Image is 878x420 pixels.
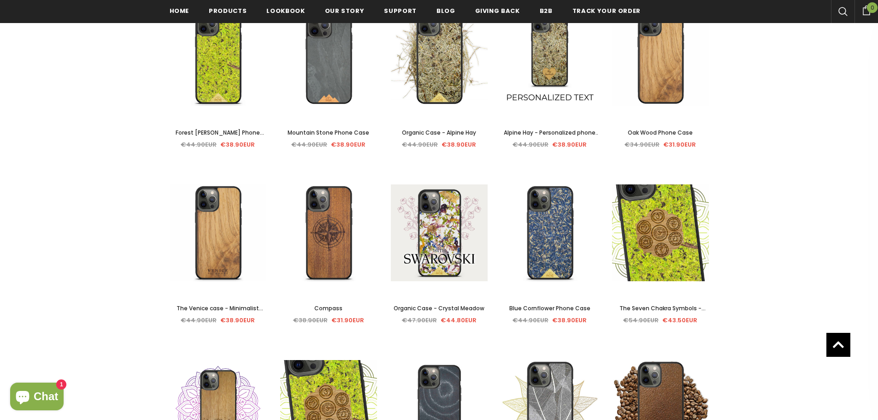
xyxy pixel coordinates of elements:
a: Compass [280,303,377,314]
span: €38.90EUR [293,316,328,325]
a: The Seven Chakra Symbols - Forest [PERSON_NAME] [612,303,709,314]
a: Blue Cornflower Phone Case [501,303,598,314]
a: 0 [854,4,878,15]
span: 0 [867,2,878,13]
span: €44.90EUR [181,316,217,325]
span: B2B [540,6,553,15]
span: Alpine Hay - Personalized phone case - Personalized gift [504,129,600,147]
span: €44.90EUR [181,140,217,149]
a: The Venice case - Minimalist lettering [170,303,266,314]
span: €38.90EUR [552,316,587,325]
span: €38.90EUR [442,140,476,149]
span: €44.90EUR [513,316,548,325]
span: The Seven Chakra Symbols - Forest [PERSON_NAME] [619,304,706,322]
span: €44.90EUR [513,140,548,149]
span: €38.90EUR [331,140,365,149]
span: Forest [PERSON_NAME] Phone Case [176,129,264,147]
a: Alpine Hay - Personalized phone case - Personalized gift [501,128,598,138]
span: Giving back [475,6,520,15]
span: €54.90EUR [623,316,659,325]
span: Blog [436,6,455,15]
span: The Venice case - Minimalist lettering [177,304,263,322]
a: Organic Case - Alpine Hay [391,128,488,138]
a: Organic Case - Crystal Meadow [391,303,488,314]
span: Organic Case - Crystal Meadow [394,304,484,312]
span: €44.80EUR [441,316,477,325]
span: €38.90EUR [552,140,587,149]
span: €34.90EUR [625,140,660,149]
span: support [384,6,417,15]
span: Track your order [572,6,641,15]
a: Oak Wood Phone Case [612,128,709,138]
span: €44.90EUR [402,140,438,149]
span: €38.90EUR [220,140,255,149]
span: Lookbook [266,6,305,15]
span: €31.90EUR [663,140,696,149]
span: €38.90EUR [220,316,255,325]
span: €44.90EUR [291,140,327,149]
span: Blue Cornflower Phone Case [509,304,590,312]
span: Compass [314,304,342,312]
inbox-online-store-chat: Shopify online store chat [7,383,66,413]
span: Our Story [325,6,365,15]
span: €43.50EUR [662,316,697,325]
a: Mountain Stone Phone Case [280,128,377,138]
span: Mountain Stone Phone Case [288,129,369,136]
span: €47.90EUR [402,316,437,325]
span: Organic Case - Alpine Hay [402,129,476,136]
span: Home [170,6,189,15]
span: Oak Wood Phone Case [628,129,693,136]
span: €31.90EUR [331,316,364,325]
span: Products [209,6,247,15]
a: Forest [PERSON_NAME] Phone Case [170,128,266,138]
